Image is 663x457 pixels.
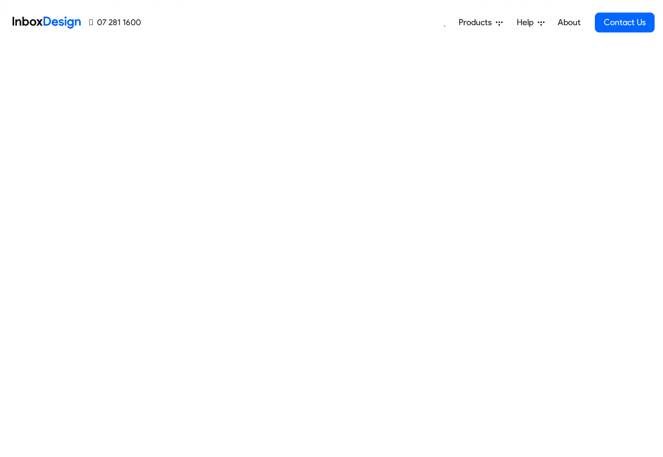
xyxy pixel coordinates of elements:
span: Help [517,16,538,29]
a: Help [513,12,549,33]
a: Products [454,12,507,33]
span: Products [459,16,496,29]
a: Contact Us [595,13,655,32]
a: About [555,12,583,33]
a: 07 281 1600 [89,16,141,29]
